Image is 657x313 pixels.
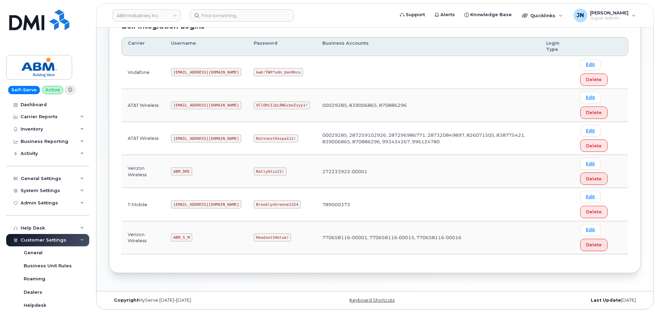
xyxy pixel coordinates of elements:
code: VClOHiIJpL0NGcbnZzyy1! [254,101,310,110]
th: Business Accounts [316,37,540,56]
td: AT&T Wireless [122,89,165,122]
span: Alerts [440,11,455,18]
span: Delete [586,76,602,83]
a: Keyboard Shortcuts [349,298,394,303]
a: Edit [580,59,601,71]
td: Vodafone [122,56,165,89]
code: RallyOtis21! [254,167,286,176]
td: Verizon Wireless [122,155,165,188]
div: Quicklinks [517,9,567,22]
button: Delete [580,107,608,119]
button: Delete [580,74,608,86]
th: Password [247,37,316,56]
th: Login Type [540,37,574,56]
div: Joe Nguyen Jr. [569,9,641,22]
span: Delete [586,109,602,116]
a: Knowledge Base [460,8,517,22]
strong: Last Update [591,298,621,303]
code: ABM_S_M [171,233,192,242]
a: Edit [580,92,601,104]
code: ABM_DMI [171,167,192,176]
code: [EMAIL_ADDRESS][DOMAIN_NAME] [171,68,241,76]
code: [EMAIL_ADDRESS][DOMAIN_NAME] [171,134,241,143]
td: 789000373 [316,188,540,221]
a: Edit [580,158,601,170]
a: Edit [580,224,601,236]
a: Edit [580,191,601,203]
td: 272233922-00001 [316,155,540,188]
code: RottnestVespa111! [254,134,298,143]
button: Delete [580,172,608,185]
code: [EMAIL_ADDRESS][DOMAIN_NAME] [171,101,241,110]
a: Support [395,8,430,22]
code: Headset34blue! [254,233,291,242]
code: [EMAIL_ADDRESS][DOMAIN_NAME] [171,200,241,209]
a: Alerts [430,8,460,22]
td: T-Mobile [122,188,165,221]
td: 00029285, 287259102926, 287296986771, 287320849897, 826071505, 838775421, 839006865, 870886296, 9... [316,122,540,155]
span: Delete [586,209,602,215]
span: Delete [586,176,602,182]
input: Find something... [190,9,294,22]
span: Super Admin [590,15,629,21]
td: AT&T Wireless [122,122,165,155]
span: Support [406,11,425,18]
th: Carrier [122,37,165,56]
span: Delete [586,143,602,149]
button: Delete [580,206,608,218]
div: [DATE] [463,298,641,303]
th: Username [165,37,247,56]
span: JN [577,11,584,20]
code: BrooklynGreene1324 [254,200,300,209]
button: Delete [580,139,608,152]
a: Edit [580,125,601,137]
span: Quicklinks [530,13,555,18]
div: MyServe [DATE]–[DATE] [109,298,286,303]
span: [PERSON_NAME] [590,10,629,15]
span: Delete [586,242,602,248]
td: 00029285, 839006865, 870886296 [316,89,540,122]
span: Knowledge Base [470,11,512,18]
strong: Copyright [114,298,139,303]
td: 770658116-00001, 770658116-00015, 770658116-00016 [316,221,540,254]
code: kwb!TWX*udn_ban9hcu [254,68,303,76]
td: Verizon Wireless [122,221,165,254]
a: ABM Industries, Inc. [112,9,181,22]
button: Delete [580,239,608,251]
